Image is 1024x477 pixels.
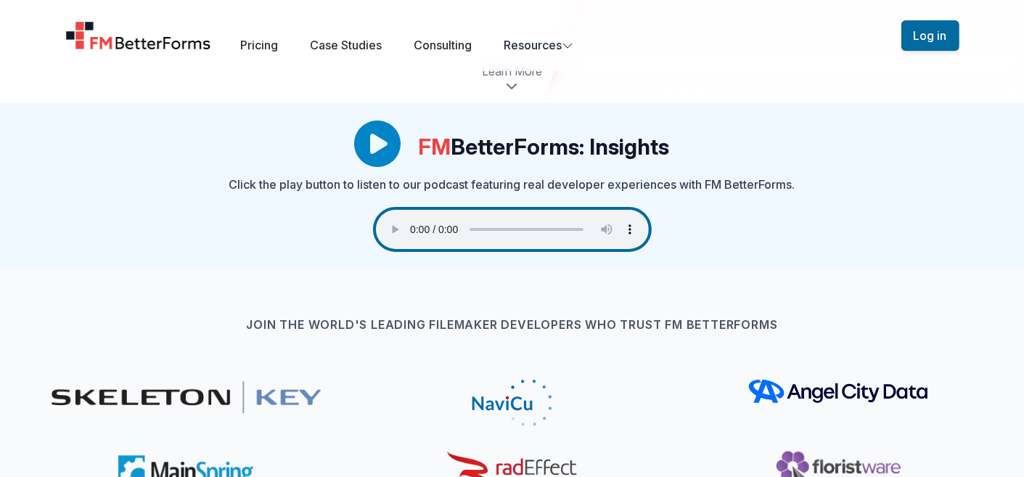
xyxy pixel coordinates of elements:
[482,62,542,80] span: Learn More
[419,134,670,160] h1: BetterForms: Insights
[48,17,977,54] nav: Global
[901,20,959,51] button: Log in
[504,36,573,54] button: Resources
[373,380,652,426] img: navicu
[749,380,927,403] img: angel city data
[229,176,795,193] p: Click the play button to listen to our podcast featuring real developer experiences with FM Bette...
[414,38,472,52] a: Consulting
[23,316,1001,333] h3: Join the world's leading FileMaker developers who trust FM BetterForms
[49,380,322,415] img: skeletonkey
[310,38,382,52] a: Case Studies
[240,38,278,52] a: Pricing
[419,134,451,160] span: FM
[65,21,212,50] a: Home
[376,210,649,249] audio: Your browser does not support the audio element.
